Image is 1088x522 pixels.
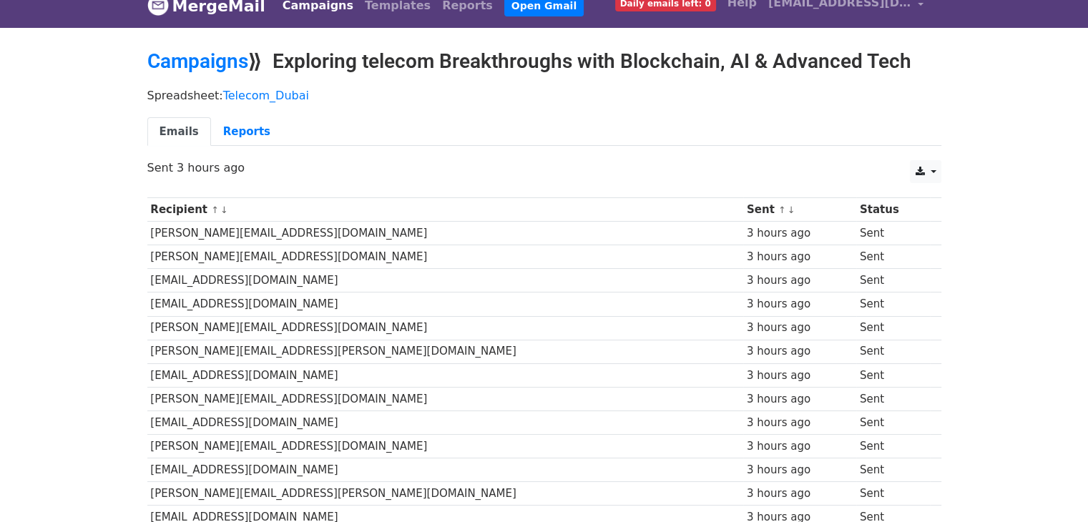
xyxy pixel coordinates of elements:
div: 3 hours ago [747,438,853,455]
td: [EMAIL_ADDRESS][DOMAIN_NAME] [147,410,744,434]
h2: ⟫ Exploring telecom Breakthroughs with Blockchain, AI & Advanced Tech [147,49,941,74]
div: 3 hours ago [747,343,853,360]
td: Sent [856,340,930,363]
td: [EMAIL_ADDRESS][DOMAIN_NAME] [147,269,744,292]
td: [PERSON_NAME][EMAIL_ADDRESS][DOMAIN_NAME] [147,316,744,340]
td: Sent [856,245,930,269]
div: 3 hours ago [747,225,853,242]
th: Status [856,198,930,222]
a: Reports [211,117,283,147]
div: 3 hours ago [747,272,853,289]
iframe: Chat Widget [1016,453,1088,522]
div: 3 hours ago [747,415,853,431]
td: [PERSON_NAME][EMAIL_ADDRESS][DOMAIN_NAME] [147,245,744,269]
td: Sent [856,363,930,387]
td: [PERSON_NAME][EMAIL_ADDRESS][PERSON_NAME][DOMAIN_NAME] [147,482,744,506]
td: Sent [856,316,930,340]
div: 3 hours ago [747,296,853,312]
div: 3 hours ago [747,391,853,408]
td: Sent [856,435,930,458]
p: Spreadsheet: [147,88,941,103]
div: 3 hours ago [747,486,853,502]
p: Sent 3 hours ago [147,160,941,175]
a: Telecom_Dubai [223,89,309,102]
td: [PERSON_NAME][EMAIL_ADDRESS][DOMAIN_NAME] [147,435,744,458]
a: Emails [147,117,211,147]
div: 3 hours ago [747,368,853,384]
div: 3 hours ago [747,462,853,478]
td: Sent [856,292,930,316]
a: ↓ [788,205,795,215]
td: Sent [856,269,930,292]
td: Sent [856,482,930,506]
td: Sent [856,410,930,434]
a: ↓ [220,205,228,215]
a: ↑ [778,205,786,215]
th: Recipient [147,198,744,222]
td: [EMAIL_ADDRESS][DOMAIN_NAME] [147,292,744,316]
td: Sent [856,458,930,482]
th: Sent [743,198,856,222]
td: [EMAIL_ADDRESS][DOMAIN_NAME] [147,458,744,482]
td: Sent [856,222,930,245]
td: Sent [856,387,930,410]
td: [PERSON_NAME][EMAIL_ADDRESS][PERSON_NAME][DOMAIN_NAME] [147,340,744,363]
td: [PERSON_NAME][EMAIL_ADDRESS][DOMAIN_NAME] [147,222,744,245]
a: ↑ [211,205,219,215]
div: 3 hours ago [747,320,853,336]
td: [EMAIL_ADDRESS][DOMAIN_NAME] [147,363,744,387]
div: 3 hours ago [747,249,853,265]
td: [PERSON_NAME][EMAIL_ADDRESS][DOMAIN_NAME] [147,387,744,410]
a: Campaigns [147,49,248,73]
